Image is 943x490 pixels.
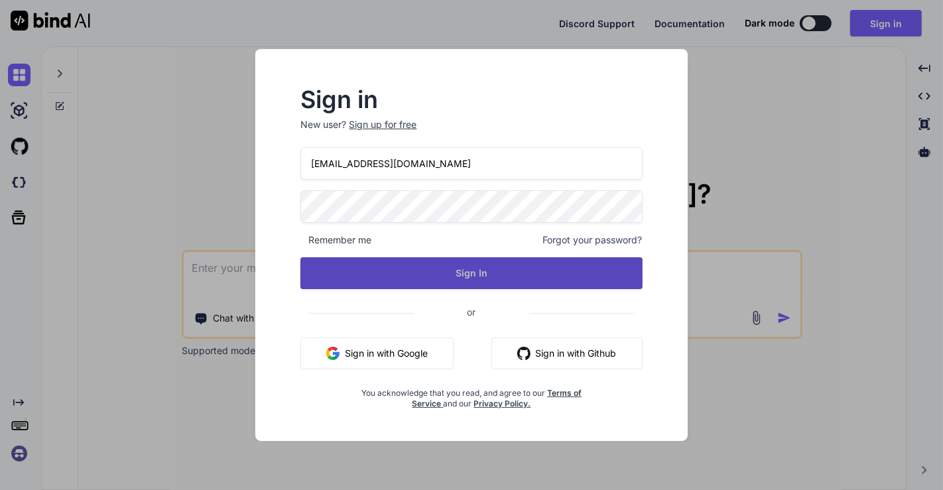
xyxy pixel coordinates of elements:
img: google [326,347,340,360]
div: You acknowledge that you read, and agree to our and our [357,380,585,409]
button: Sign In [300,257,642,289]
a: Terms of Service [412,388,582,408]
img: github [517,347,531,360]
button: Sign in with Github [491,337,643,369]
h2: Sign in [300,89,642,110]
span: Remember me [300,233,371,247]
div: Sign up for free [349,118,416,131]
span: or [414,296,529,328]
a: Privacy Policy. [473,398,531,408]
span: Forgot your password? [543,233,643,247]
button: Sign in with Google [300,337,454,369]
p: New user? [300,118,642,147]
input: Login or Email [300,147,642,180]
